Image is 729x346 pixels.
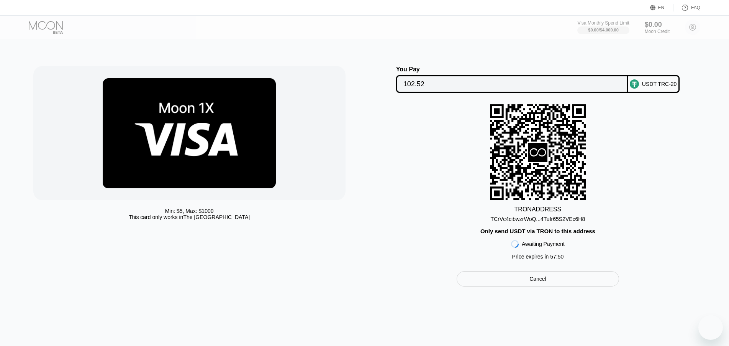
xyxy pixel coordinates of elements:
[550,254,564,260] span: 57 : 50
[396,66,628,73] div: You Pay
[650,4,673,12] div: EN
[698,315,723,340] iframe: Button to launch messaging window
[529,275,546,282] div: Cancel
[691,5,700,10] div: FAQ
[491,213,585,222] div: TCrVc4cibwzrWoQ...4Tufr65S2VEc6H8
[642,81,677,87] div: USDT TRC-20
[577,20,629,34] div: Visa Monthly Spend Limit$0.00/$4,000.00
[491,216,585,222] div: TCrVc4cibwzrWoQ...4Tufr65S2VEc6H8
[512,254,564,260] div: Price expires in
[129,214,250,220] div: This card only works in The [GEOGRAPHIC_DATA]
[372,66,704,93] div: You PayUSDT TRC-20
[522,241,565,247] div: Awaiting Payment
[588,28,619,32] div: $0.00 / $4,000.00
[673,4,700,12] div: FAQ
[577,20,629,26] div: Visa Monthly Spend Limit
[658,5,665,10] div: EN
[165,208,214,214] div: Min: $ 5 , Max: $ 1000
[480,228,595,234] div: Only send USDT via TRON to this address
[514,206,562,213] div: TRON ADDRESS
[457,271,619,287] div: Cancel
